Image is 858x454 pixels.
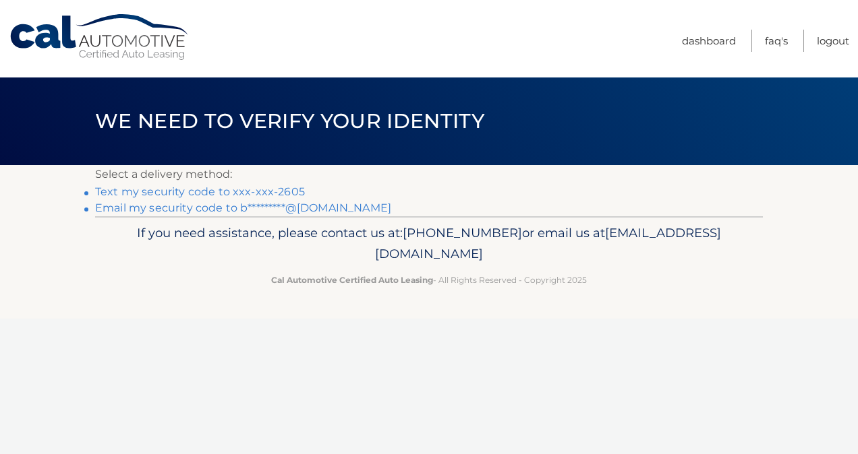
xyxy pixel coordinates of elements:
span: [PHONE_NUMBER] [403,225,522,240]
a: FAQ's [765,30,788,52]
p: Select a delivery method: [95,165,763,184]
span: We need to verify your identity [95,108,484,133]
a: Logout [817,30,849,52]
a: Email my security code to b*********@[DOMAIN_NAME] [95,201,391,214]
strong: Cal Automotive Certified Auto Leasing [271,275,433,285]
a: Text my security code to xxx-xxx-2605 [95,185,305,198]
a: Cal Automotive [9,13,191,61]
a: Dashboard [682,30,736,52]
p: - All Rights Reserved - Copyright 2025 [104,273,754,287]
p: If you need assistance, please contact us at: or email us at [104,222,754,265]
